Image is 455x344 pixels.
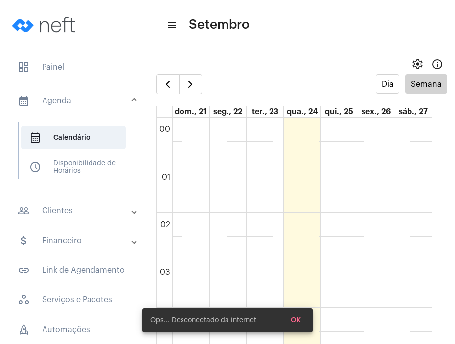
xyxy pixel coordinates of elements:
[10,258,138,282] span: Link de Agendamento
[29,161,41,173] span: sidenav icon
[18,205,30,217] mat-icon: sidenav icon
[408,54,427,74] button: settings
[6,199,148,223] mat-expansion-panel-header: sidenav iconClientes
[18,264,30,276] mat-icon: sidenav icon
[10,55,138,79] span: Painel
[431,58,443,70] mat-icon: Info
[160,173,172,182] div: 01
[397,106,430,117] a: 27 de setembro de 2025
[158,268,172,277] div: 03
[250,106,280,117] a: 23 de setembro de 2025
[6,229,148,252] mat-expansion-panel-header: sidenav iconFinanceiro
[158,220,172,229] div: 02
[411,58,423,70] span: settings
[6,85,148,117] mat-expansion-panel-header: sidenav iconAgenda
[10,318,138,342] span: Automações
[173,106,209,117] a: 21 de setembro de 2025
[427,54,447,74] button: Info
[285,106,319,117] a: 24 de setembro de 2025
[405,74,447,94] button: Semana
[376,74,399,94] button: Dia
[283,311,309,329] button: OK
[10,288,138,312] span: Serviços e Pacotes
[21,155,126,179] span: Disponibilidade de Horários
[323,106,355,117] a: 25 de setembro de 2025
[18,324,30,336] span: sidenav icon
[179,74,202,94] button: Próximo Semana
[18,61,30,73] span: sidenav icon
[18,95,30,107] mat-icon: sidenav icon
[18,294,30,306] span: sidenav icon
[211,106,244,117] a: 22 de setembro de 2025
[18,95,132,107] mat-panel-title: Agenda
[150,315,256,325] span: Ops... Desconectado da internet
[360,106,393,117] a: 26 de setembro de 2025
[8,5,82,45] img: logo-neft-novo-2.png
[18,205,132,217] mat-panel-title: Clientes
[157,125,172,134] div: 00
[291,317,301,324] span: OK
[21,126,126,149] span: Calendário
[156,74,180,94] button: Semana Anterior
[18,235,132,246] mat-panel-title: Financeiro
[189,17,250,33] span: Setembro
[6,117,148,193] div: sidenav iconAgenda
[18,235,30,246] mat-icon: sidenav icon
[166,19,176,31] mat-icon: sidenav icon
[29,132,41,144] span: sidenav icon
